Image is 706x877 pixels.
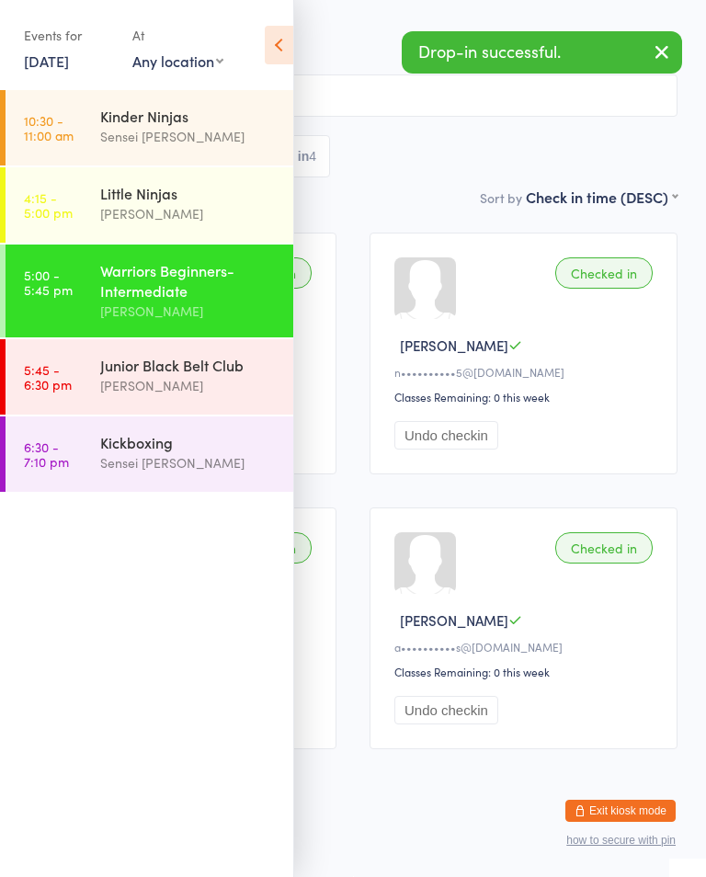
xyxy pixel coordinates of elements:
[24,190,73,220] time: 4:15 - 5:00 pm
[28,30,678,49] span: Mount [PERSON_NAME]
[100,301,278,322] div: [PERSON_NAME]
[309,149,316,164] div: 4
[400,610,508,630] span: [PERSON_NAME]
[100,355,278,375] div: Junior Black Belt Club
[132,20,223,51] div: At
[394,696,498,724] button: Undo checkin
[24,362,72,392] time: 5:45 - 6:30 pm
[24,268,73,297] time: 5:00 - 5:45 pm
[566,834,676,847] button: how to secure with pin
[394,664,658,679] div: Classes Remaining: 0 this week
[100,203,278,224] div: [PERSON_NAME]
[100,452,278,473] div: Sensei [PERSON_NAME]
[6,90,293,165] a: 10:30 -11:00 amKinder NinjasSensei [PERSON_NAME]
[6,245,293,337] a: 5:00 -5:45 pmWarriors Beginners-Intermediate[PERSON_NAME]
[24,113,74,142] time: 10:30 - 11:00 am
[394,364,658,380] div: n••••••••••5@[DOMAIN_NAME]
[100,260,278,301] div: Warriors Beginners-Intermediate
[480,188,522,207] label: Sort by
[24,51,69,71] a: [DATE]
[402,31,682,74] div: Drop-in successful.
[100,126,278,147] div: Sensei [PERSON_NAME]
[394,639,658,655] div: a••••••••••s@[DOMAIN_NAME]
[28,74,678,117] input: Search
[24,439,69,469] time: 6:30 - 7:10 pm
[6,167,293,243] a: 4:15 -5:00 pmLittle Ninjas[PERSON_NAME]
[132,51,223,71] div: Any location
[394,389,658,404] div: Classes Remaining: 0 this week
[100,375,278,396] div: [PERSON_NAME]
[394,421,498,450] button: Undo checkin
[565,800,676,822] button: Exit kiosk mode
[28,12,649,30] span: [PERSON_NAME]
[100,183,278,203] div: Little Ninjas
[6,339,293,415] a: 5:45 -6:30 pmJunior Black Belt Club[PERSON_NAME]
[526,187,678,207] div: Check in time (DESC)
[100,432,278,452] div: Kickboxing
[555,257,653,289] div: Checked in
[400,336,508,355] span: [PERSON_NAME]
[555,532,653,564] div: Checked in
[24,20,114,51] div: Events for
[6,416,293,492] a: 6:30 -7:10 pmKickboxingSensei [PERSON_NAME]
[100,106,278,126] div: Kinder Ninjas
